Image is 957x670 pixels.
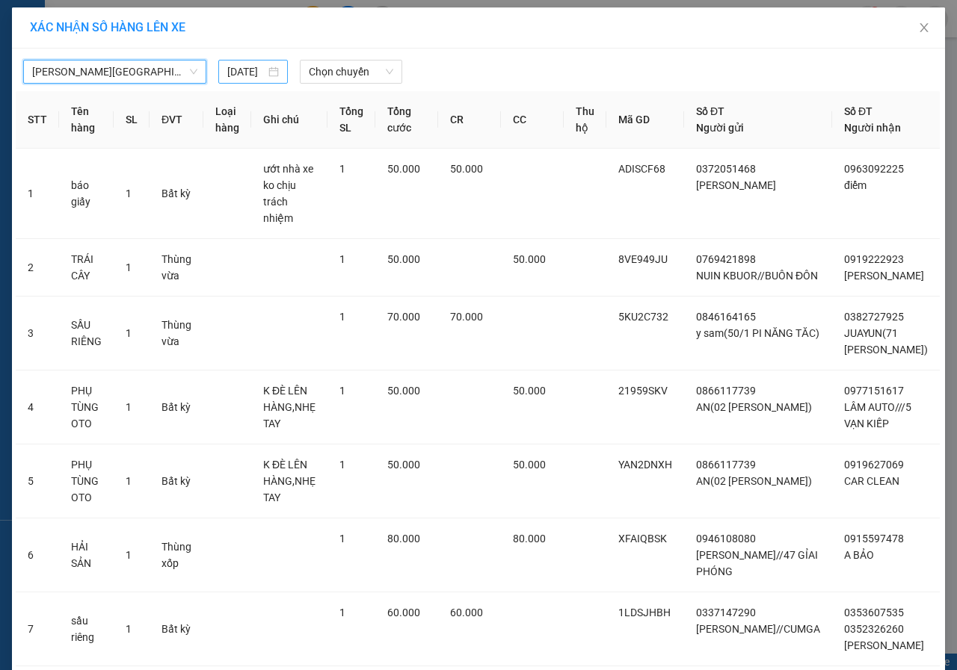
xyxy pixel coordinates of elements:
[309,61,393,83] span: Chọn chuyến
[696,179,776,191] span: [PERSON_NAME]
[844,401,911,429] span: LÂM AUTO///5 VẠN KIẾP
[59,370,114,444] td: PHỤ TÙNG OTO
[375,91,438,149] th: Tổng cước
[126,475,132,487] span: 1
[618,459,672,471] span: YAN2DNXH
[513,459,546,471] span: 50.000
[13,31,180,66] div: [PERSON_NAME]//107A [PERSON_NAME]
[339,607,345,618] span: 1
[387,459,420,471] span: 50.000
[450,607,483,618] span: 60.000
[16,592,59,666] td: 7
[696,270,818,282] span: NUIN KBUOR//BUÔN ĐÔN
[327,91,375,149] th: Tổng SL
[203,91,251,149] th: Loại hàng
[16,518,59,592] td: 6
[150,149,203,239] td: Bất kỳ
[513,253,546,265] span: 50.000
[339,385,345,397] span: 1
[150,239,203,297] td: Thùng vừa
[16,149,59,239] td: 1
[844,122,901,134] span: Người nhận
[513,533,546,545] span: 80.000
[844,163,904,175] span: 0963092225
[696,385,756,397] span: 0866117739
[150,91,203,149] th: ĐVT
[59,592,114,666] td: sầu riêng
[844,270,924,282] span: [PERSON_NAME]
[696,105,724,117] span: Số ĐT
[16,91,59,149] th: STT
[450,163,483,175] span: 50.000
[16,370,59,444] td: 4
[126,623,132,635] span: 1
[263,163,313,224] span: ướt nhà xe ko chịu trách nhiệm
[450,311,483,323] span: 70.000
[114,91,150,149] th: SL
[32,61,197,83] span: Gia Lai - Đà Lạt
[844,385,904,397] span: 0977151617
[387,253,420,265] span: 50.000
[606,91,684,149] th: Mã GD
[618,253,668,265] span: 8VE949JU
[618,163,665,175] span: ADISCF68
[696,475,812,487] span: AN(02 [PERSON_NAME])
[16,444,59,518] td: 5
[501,91,564,149] th: CC
[844,105,873,117] span: Số ĐT
[618,533,667,545] span: XFAIQBSK
[34,87,81,114] span: BMT
[13,13,180,31] div: BX Phía Bắc BMT
[150,370,203,444] td: Bất kỳ
[618,385,668,397] span: 21959SKV
[16,239,59,297] td: 2
[59,444,114,518] td: PHỤ TÙNG OTO
[618,607,671,618] span: 1LDSJHBH
[696,607,756,618] span: 0337147290
[251,91,327,149] th: Ghi chú
[696,401,812,413] span: AN(02 [PERSON_NAME])
[126,401,132,413] span: 1
[618,311,668,323] span: 5KU2C732
[59,518,114,592] td: HẢI SẢN
[339,533,345,545] span: 1
[387,385,420,397] span: 50.000
[59,239,114,297] td: TRÁI CÂY
[844,311,904,323] span: 0382727925
[30,20,185,34] span: XÁC NHẬN SỐ HÀNG LÊN XE
[844,475,899,487] span: CAR CLEAN
[191,49,342,66] div: PHƯỢNG
[387,533,420,545] span: 80.000
[844,179,867,191] span: điểm
[227,63,265,80] input: 14/08/2025
[339,253,345,265] span: 1
[13,14,36,30] span: Gửi:
[844,533,904,545] span: 0915597478
[126,327,132,339] span: 1
[844,253,904,265] span: 0919222923
[513,385,546,397] span: 50.000
[438,91,501,149] th: CR
[150,592,203,666] td: Bất kỳ
[339,459,345,471] span: 1
[844,459,904,471] span: 0919627069
[191,66,342,87] div: 0945750206
[387,311,420,323] span: 70.000
[696,549,818,577] span: [PERSON_NAME]//47 GỈAI PHÓNG
[844,607,904,618] span: 0353607535
[696,122,744,134] span: Người gửi
[339,311,345,323] span: 1
[126,187,132,199] span: 1
[564,91,606,149] th: Thu hộ
[59,297,114,370] td: SẦU RIÊNG
[696,253,756,265] span: 0769421898
[696,533,756,545] span: 0946108080
[59,149,114,239] td: báo giấy
[191,13,342,49] div: VP [GEOGRAPHIC_DATA]
[191,14,227,30] span: Nhận:
[191,96,212,111] span: DĐ:
[696,459,756,471] span: 0866117739
[918,22,930,34] span: close
[696,163,756,175] span: 0372051468
[844,549,874,561] span: A BẢO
